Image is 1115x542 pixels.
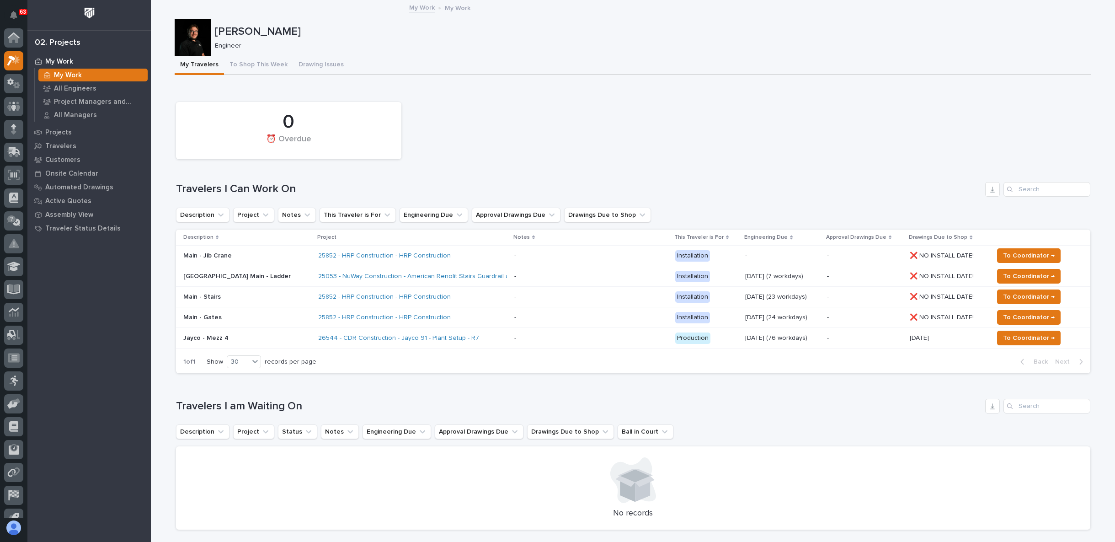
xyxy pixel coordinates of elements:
p: Main - Gates [183,314,311,322]
span: To Coordinator → [1003,291,1055,302]
a: All Engineers [35,82,151,95]
p: All Managers [54,111,97,119]
p: [PERSON_NAME] [215,25,1088,38]
button: Notifications [4,5,23,25]
p: ❌ NO INSTALL DATE! [910,291,976,301]
p: - [827,314,903,322]
p: [DATE] [910,333,931,342]
div: Installation [675,271,710,282]
button: My Travelers [175,56,224,75]
p: Projects [45,129,72,137]
a: Active Quotes [27,194,151,208]
span: To Coordinator → [1003,271,1055,282]
p: [DATE] (24 workdays) [745,314,819,322]
div: - [514,293,516,301]
a: My Work [35,69,151,81]
h1: Travelers I am Waiting On [176,400,982,413]
p: [DATE] (7 workdays) [745,273,819,280]
a: Customers [27,153,151,166]
a: My Work [409,2,435,12]
p: Main - Jib Crane [183,252,311,260]
a: 25852 - HRP Construction - HRP Construction [318,314,451,322]
p: Onsite Calendar [45,170,98,178]
button: To Coordinator → [997,248,1061,263]
button: Next [1051,358,1090,366]
p: Notes [513,232,530,242]
div: Installation [675,291,710,303]
p: Project Managers and Engineers [54,98,144,106]
p: My Work [45,58,73,66]
button: Notes [321,424,359,439]
div: 30 [227,357,249,367]
tr: Main - Jib Crane25852 - HRP Construction - HRP Construction - Installation--❌ NO INSTALL DATE!❌ N... [176,246,1090,266]
h1: Travelers I Can Work On [176,182,982,196]
p: Jayco - Mezz 4 [183,334,311,342]
p: Assembly View [45,211,93,219]
a: 25852 - HRP Construction - HRP Construction [318,293,451,301]
p: Show [207,358,223,366]
input: Search [1003,182,1090,197]
button: Notes [278,208,316,222]
p: - [827,293,903,301]
span: To Coordinator → [1003,312,1055,323]
p: ❌ NO INSTALL DATE! [910,250,976,260]
p: - [827,334,903,342]
p: Active Quotes [45,197,91,205]
p: My Work [54,71,82,80]
div: - [514,314,516,322]
div: Production [675,333,710,344]
p: ❌ NO INSTALL DATE! [910,271,976,280]
tr: Main - Gates25852 - HRP Construction - HRP Construction - Installation[DATE] (24 workdays)-❌ NO I... [176,307,1090,328]
a: Onsite Calendar [27,166,151,180]
a: 26544 - CDR Construction - Jayco 91 - Plant Setup - R7 [318,334,479,342]
button: Approval Drawings Due [472,208,560,222]
p: ❌ NO INSTALL DATE! [910,312,976,322]
p: [GEOGRAPHIC_DATA] Main - Ladder [183,273,311,280]
a: Travelers [27,139,151,153]
button: Project [233,208,274,222]
button: Drawings Due to Shop [564,208,651,222]
p: [DATE] (76 workdays) [745,334,819,342]
span: Next [1055,358,1075,366]
button: Drawings Due to Shop [527,424,614,439]
button: Ball in Court [618,424,673,439]
tr: [GEOGRAPHIC_DATA] Main - Ladder25053 - NuWay Construction - American Renolit Stairs Guardrail and... [176,266,1090,287]
p: 63 [20,9,26,15]
button: Description [176,424,229,439]
a: All Managers [35,108,151,121]
img: Workspace Logo [81,5,98,21]
tr: Jayco - Mezz 426544 - CDR Construction - Jayco 91 - Plant Setup - R7 - Production[DATE] (76 workd... [176,328,1090,349]
input: Search [1003,399,1090,413]
p: Approval Drawings Due [826,232,886,242]
button: To Coordinator → [997,269,1061,284]
span: To Coordinator → [1003,333,1055,343]
a: Traveler Status Details [27,221,151,235]
a: 25053 - NuWay Construction - American Renolit Stairs Guardrail and Roof Ladder [318,273,555,280]
span: To Coordinator → [1003,250,1055,261]
p: Drawings Due to Shop [909,232,967,242]
a: My Work [27,54,151,68]
p: Engineering Due [744,232,788,242]
button: Engineering Due [363,424,431,439]
p: All Engineers [54,85,96,93]
p: Main - Stairs [183,293,311,301]
p: Customers [45,156,80,164]
button: Project [233,424,274,439]
a: 25852 - HRP Construction - HRP Construction [318,252,451,260]
div: ⏰ Overdue [192,134,386,154]
p: - [745,252,819,260]
button: To Shop This Week [224,56,293,75]
a: Automated Drawings [27,180,151,194]
div: - [514,252,516,260]
div: - [514,334,516,342]
a: Assembly View [27,208,151,221]
button: This Traveler is For [320,208,396,222]
button: Drawing Issues [293,56,349,75]
a: Project Managers and Engineers [35,95,151,108]
button: To Coordinator → [997,290,1061,304]
p: records per page [265,358,316,366]
button: users-avatar [4,518,23,537]
a: Projects [27,125,151,139]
